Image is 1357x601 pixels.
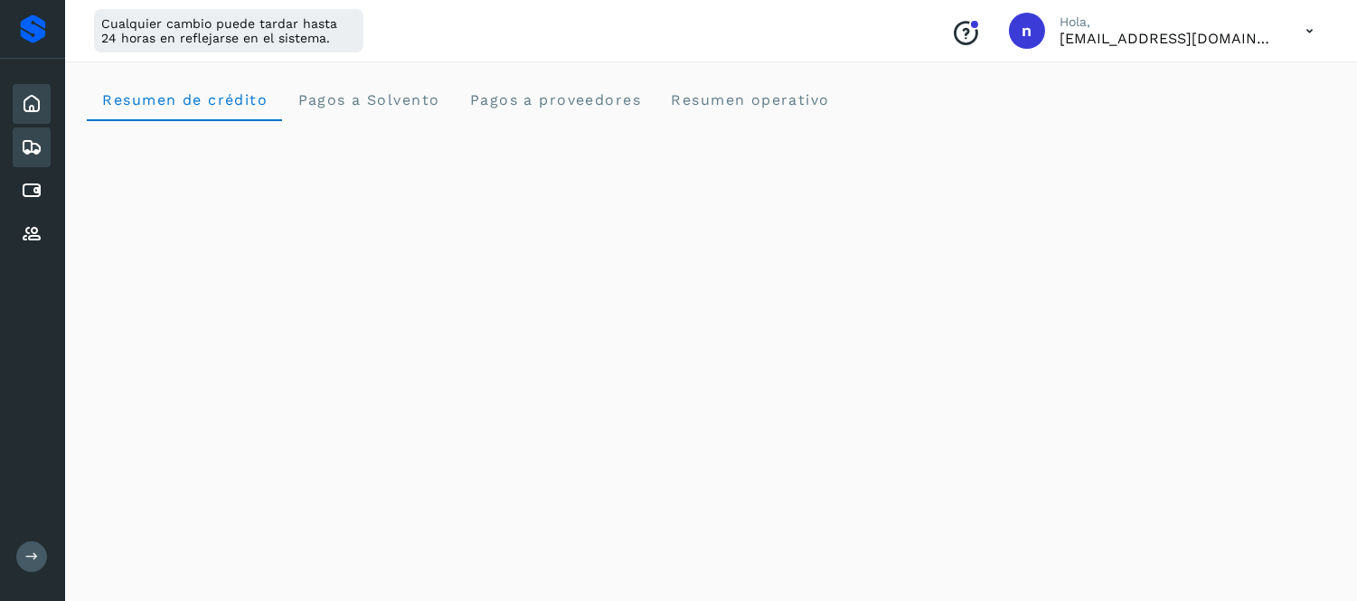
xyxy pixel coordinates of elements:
div: Cuentas por pagar [13,171,51,211]
div: Cualquier cambio puede tardar hasta 24 horas en reflejarse en el sistema. [94,9,363,52]
p: Hola, [1060,14,1277,30]
span: Pagos a proveedores [468,91,641,108]
p: niagara+prod@solvento.mx [1060,30,1277,47]
span: Resumen de crédito [101,91,268,108]
span: Pagos a Solvento [297,91,439,108]
div: Proveedores [13,214,51,254]
div: Inicio [13,84,51,124]
div: Embarques [13,127,51,167]
span: Resumen operativo [670,91,830,108]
